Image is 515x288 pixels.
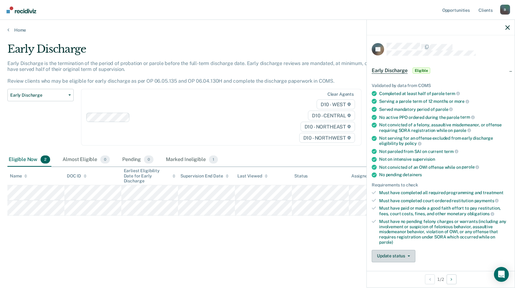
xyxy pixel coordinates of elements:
[209,155,218,164] span: 1
[7,60,392,84] p: Early Discharge is the termination of the period of probation or parole before the full-term disc...
[445,91,460,96] span: term
[351,173,380,179] div: Assigned to
[144,155,154,164] span: 0
[41,155,50,164] span: 2
[379,149,510,154] div: Not paroled from SAI on current
[367,61,515,81] div: Early DischargeEligible
[494,267,509,282] div: Open Intercom Messenger
[447,274,457,284] button: Next Opportunity
[165,153,219,167] div: Marked Ineligible
[379,107,510,112] div: Served mandatory period of
[379,122,510,133] div: Not convicted of a felony, assaultive misdemeanor, or offense requiring SORA registration while on
[379,91,510,96] div: Completed at least half of parole
[379,136,510,146] div: Not serving for an offense excluded from early discharge eligibility by
[379,240,393,245] span: parole)
[379,98,510,104] div: Serving a parole term of 12 months or
[444,149,458,154] span: term
[379,157,510,162] div: Not on intensive
[379,164,510,170] div: Not convicted of an OWI offense while on
[299,133,355,143] span: D10 - NORTHWEST
[124,168,176,184] div: Earliest Eligibility Date for Early Discharge
[7,27,508,33] a: Home
[425,274,435,284] button: Previous Opportunity
[467,211,494,216] span: obligations
[372,83,510,88] div: Validated by data from COMS
[500,5,510,15] button: Profile dropdown button
[121,153,155,167] div: Pending
[308,111,355,120] span: D10 - CENTRAL
[500,5,510,15] div: B
[10,173,27,179] div: Name
[454,128,471,133] span: parole
[180,173,228,179] div: Supervision End Date
[379,172,510,177] div: No pending
[10,93,66,98] span: Early Discharge
[294,173,308,179] div: Status
[6,7,36,13] img: Recidiviz
[413,157,435,162] span: supervision
[462,164,479,169] span: parole
[372,250,415,262] button: Update status
[61,153,111,167] div: Almost Eligible
[372,68,408,74] span: Early Discharge
[67,173,87,179] div: DOC ID
[435,107,453,112] span: parole
[100,155,110,164] span: 0
[327,92,354,97] div: Clear agents
[454,99,469,104] span: more
[237,173,267,179] div: Last Viewed
[301,122,355,132] span: D10 - NORTHEAST
[379,219,510,245] div: Must have no pending felony charges or warrants (including any involvement or suspicion of feloni...
[379,190,510,195] div: Must have completed all required programming and
[403,172,422,177] span: detainers
[483,190,504,195] span: treatment
[367,271,515,287] div: 1 / 2
[372,182,510,188] div: Requirements to check
[413,68,430,74] span: Eligible
[460,115,474,120] span: term
[379,198,510,203] div: Must have completed court-ordered restitution
[7,153,51,167] div: Eligible Now
[379,115,510,120] div: No active PPO ordered during the parole
[405,141,422,146] span: policy
[7,43,394,60] div: Early Discharge
[474,198,499,203] span: payments
[379,206,510,216] div: Must have paid or made a good faith effort to pay restitution, fees, court costs, fines, and othe...
[317,99,355,109] span: D10 - WEST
